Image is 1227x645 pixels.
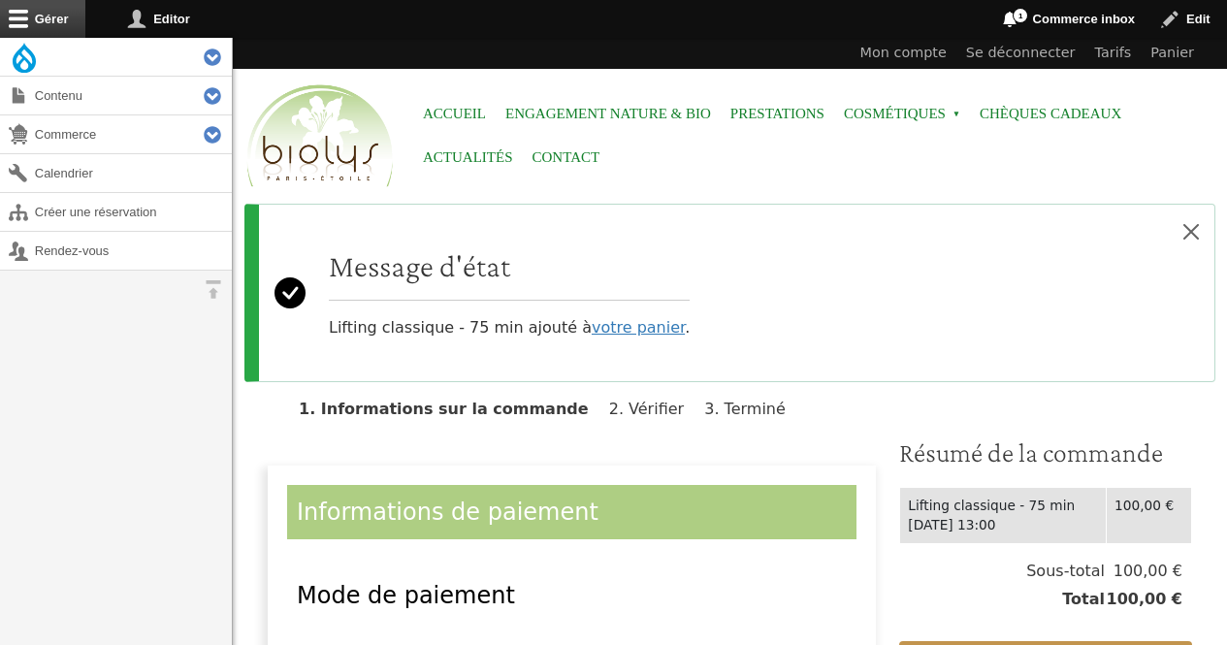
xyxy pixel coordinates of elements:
[1105,588,1182,611] span: 100,00 €
[592,318,685,337] a: votre panier
[533,136,600,179] a: Contact
[1141,38,1204,69] a: Panier
[423,136,513,179] a: Actualités
[704,400,801,418] li: Terminé
[1085,38,1142,69] a: Tarifs
[908,517,995,532] time: [DATE] 13:00
[194,271,232,308] button: Orientation horizontale
[233,38,1227,204] header: Entête du site
[730,92,824,136] a: Prestations
[953,111,960,118] span: »
[329,247,690,284] h2: Message d'état
[297,582,515,609] span: Mode de paiement
[980,92,1121,136] a: Chèques cadeaux
[609,400,699,418] li: Vérifier
[908,496,1098,516] div: Lifting classique - 75 min
[851,38,956,69] a: Mon compte
[1026,560,1105,583] span: Sous-total
[899,436,1192,469] h3: Résumé de la commande
[1168,205,1214,259] button: Close
[329,247,690,339] div: Lifting classique - 75 min ajouté à .
[1013,8,1028,23] span: 1
[505,92,711,136] a: Engagement Nature & Bio
[423,92,486,136] a: Accueil
[274,220,306,366] svg: Success:
[844,92,960,136] span: Cosmétiques
[244,204,1215,382] div: Message d'état
[299,400,604,418] li: Informations sur la commande
[1105,560,1182,583] span: 100,00 €
[956,38,1085,69] a: Se déconnecter
[242,81,398,192] img: Accueil
[297,499,598,526] span: Informations de paiement
[1107,487,1192,543] td: 100,00 €
[1062,588,1105,611] span: Total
